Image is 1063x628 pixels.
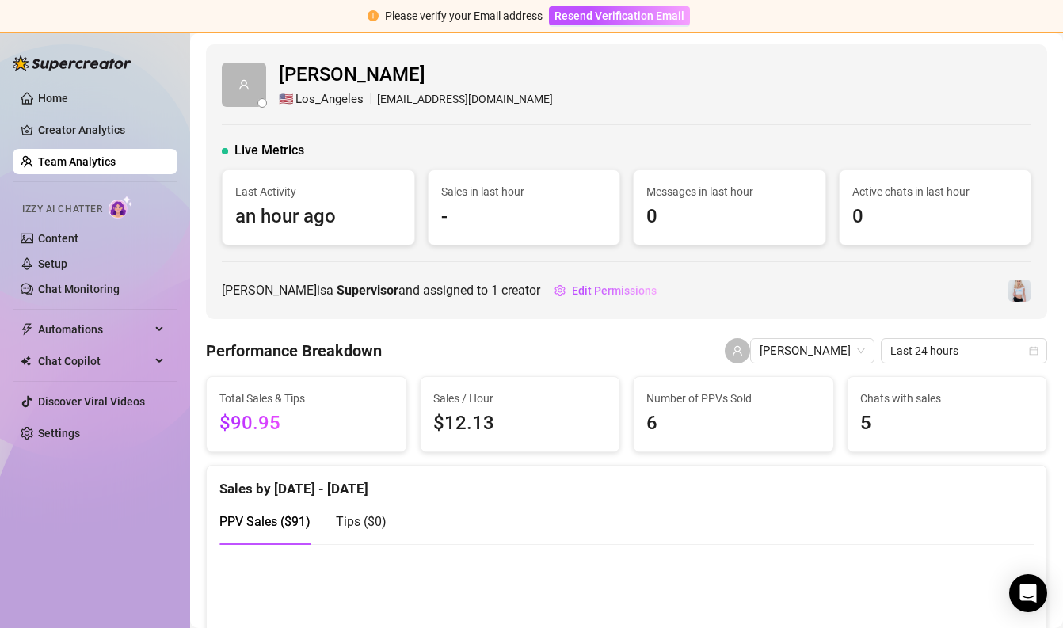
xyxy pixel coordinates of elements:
span: 0 [646,202,813,232]
span: Sales in last hour [441,183,608,200]
span: - [441,202,608,232]
div: Open Intercom Messenger [1009,574,1047,612]
span: user [732,345,743,356]
span: PPV Sales ( $91 ) [219,514,311,529]
button: Resend Verification Email [549,6,690,25]
span: Peiwen Wang [760,339,865,363]
span: 🇺🇸 [279,90,294,109]
img: logo-BBDzfeDw.svg [13,55,131,71]
span: [PERSON_NAME] [279,60,553,90]
span: Automations [38,317,150,342]
span: Edit Permissions [572,284,657,297]
span: $12.13 [433,409,608,439]
span: Resend Verification Email [554,10,684,22]
span: 5 [860,409,1034,439]
span: an hour ago [235,202,402,232]
span: Last Activity [235,183,402,200]
a: Discover Viral Videos [38,395,145,408]
span: Los_Angeles [295,90,364,109]
span: Number of PPVs Sold [646,390,821,407]
button: Edit Permissions [554,278,657,303]
span: 6 [646,409,821,439]
img: Chanel [1008,280,1031,302]
span: Sales / Hour [433,390,608,407]
span: Total Sales & Tips [219,390,394,407]
span: Izzy AI Chatter [22,202,102,217]
img: AI Chatter [109,196,133,219]
img: Chat Copilot [21,356,31,367]
a: Chat Monitoring [38,283,120,295]
span: Chats with sales [860,390,1034,407]
a: Creator Analytics [38,117,165,143]
a: Setup [38,257,67,270]
span: Chat Copilot [38,348,150,374]
span: 1 [491,283,498,298]
span: Last 24 hours [890,339,1038,363]
span: $90.95 [219,409,394,439]
h4: Performance Breakdown [206,340,382,362]
span: Messages in last hour [646,183,813,200]
span: thunderbolt [21,323,33,336]
span: user [238,79,250,90]
div: Please verify your Email address [385,7,543,25]
a: Settings [38,427,80,440]
div: [EMAIL_ADDRESS][DOMAIN_NAME] [279,90,553,109]
a: Content [38,232,78,245]
span: setting [554,285,566,296]
span: Live Metrics [234,141,304,160]
div: Sales by [DATE] - [DATE] [219,466,1034,500]
a: Team Analytics [38,155,116,168]
span: calendar [1029,346,1038,356]
a: Home [38,92,68,105]
span: 0 [852,202,1019,232]
span: [PERSON_NAME] is a and assigned to creator [222,280,540,300]
b: Supervisor [337,283,398,298]
span: exclamation-circle [368,10,379,21]
span: Tips ( $0 ) [336,514,387,529]
span: Active chats in last hour [852,183,1019,200]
